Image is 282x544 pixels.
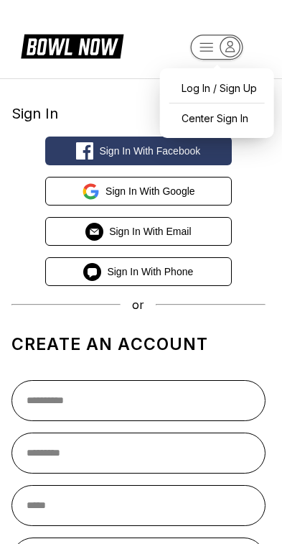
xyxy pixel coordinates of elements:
[167,75,267,101] a: Log In / Sign Up
[109,226,191,237] span: Sign in with Email
[167,106,267,131] a: Center Sign In
[105,185,195,197] span: Sign in with Google
[45,257,232,286] button: Sign in with Phone
[11,298,265,312] div: or
[99,145,200,157] span: Sign in with Facebook
[45,217,232,246] button: Sign in with Email
[107,266,193,277] span: Sign in with Phone
[11,334,265,354] h1: Create an account
[11,105,265,122] div: Sign In
[45,137,232,165] button: Sign in with Facebook
[45,177,232,206] button: Sign in with Google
